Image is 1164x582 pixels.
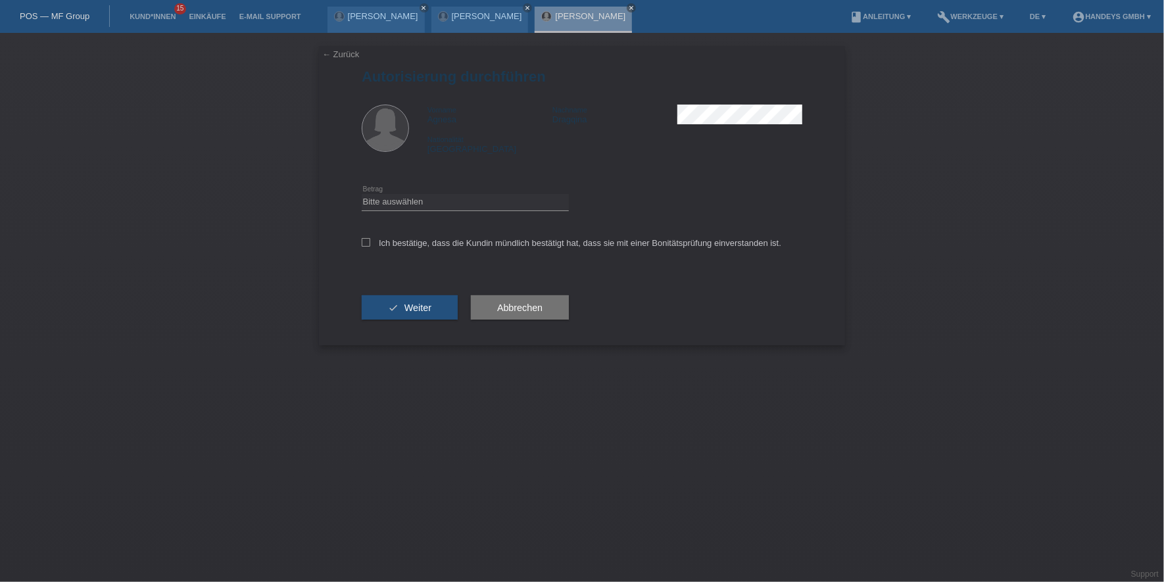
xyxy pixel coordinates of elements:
a: bookAnleitung ▾ [843,12,917,20]
a: DE ▾ [1023,12,1052,20]
i: build [938,11,951,24]
a: Einkäufe [182,12,232,20]
i: check [388,303,399,313]
button: check Weiter [362,295,458,320]
a: Kund*innen [123,12,182,20]
i: close [524,5,531,11]
div: [GEOGRAPHIC_DATA] [427,134,552,154]
span: Vorname [427,106,456,114]
span: Abbrechen [497,303,543,313]
span: 15 [174,3,186,14]
a: close [627,3,636,12]
a: [PERSON_NAME] [452,11,522,21]
a: buildWerkzeuge ▾ [931,12,1011,20]
span: Weiter [404,303,431,313]
button: Abbrechen [471,295,569,320]
a: account_circleHandeys GmbH ▾ [1065,12,1157,20]
h1: Autorisierung durchführen [362,68,802,85]
i: book [850,11,863,24]
span: Nationalität [427,135,464,143]
span: Nachname [552,106,587,114]
i: close [628,5,635,11]
a: E-Mail Support [233,12,308,20]
a: close [420,3,429,12]
label: Ich bestätige, dass die Kundin mündlich bestätigt hat, dass sie mit einer Bonitätsprüfung einvers... [362,238,781,248]
a: [PERSON_NAME] [348,11,418,21]
a: POS — MF Group [20,11,89,21]
a: Support [1131,570,1159,579]
a: ← Zurück [322,49,359,59]
div: Agnesa [427,105,552,124]
a: close [523,3,532,12]
div: Dragqina [552,105,677,124]
i: account_circle [1072,11,1085,24]
i: close [421,5,427,11]
a: [PERSON_NAME] [555,11,625,21]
